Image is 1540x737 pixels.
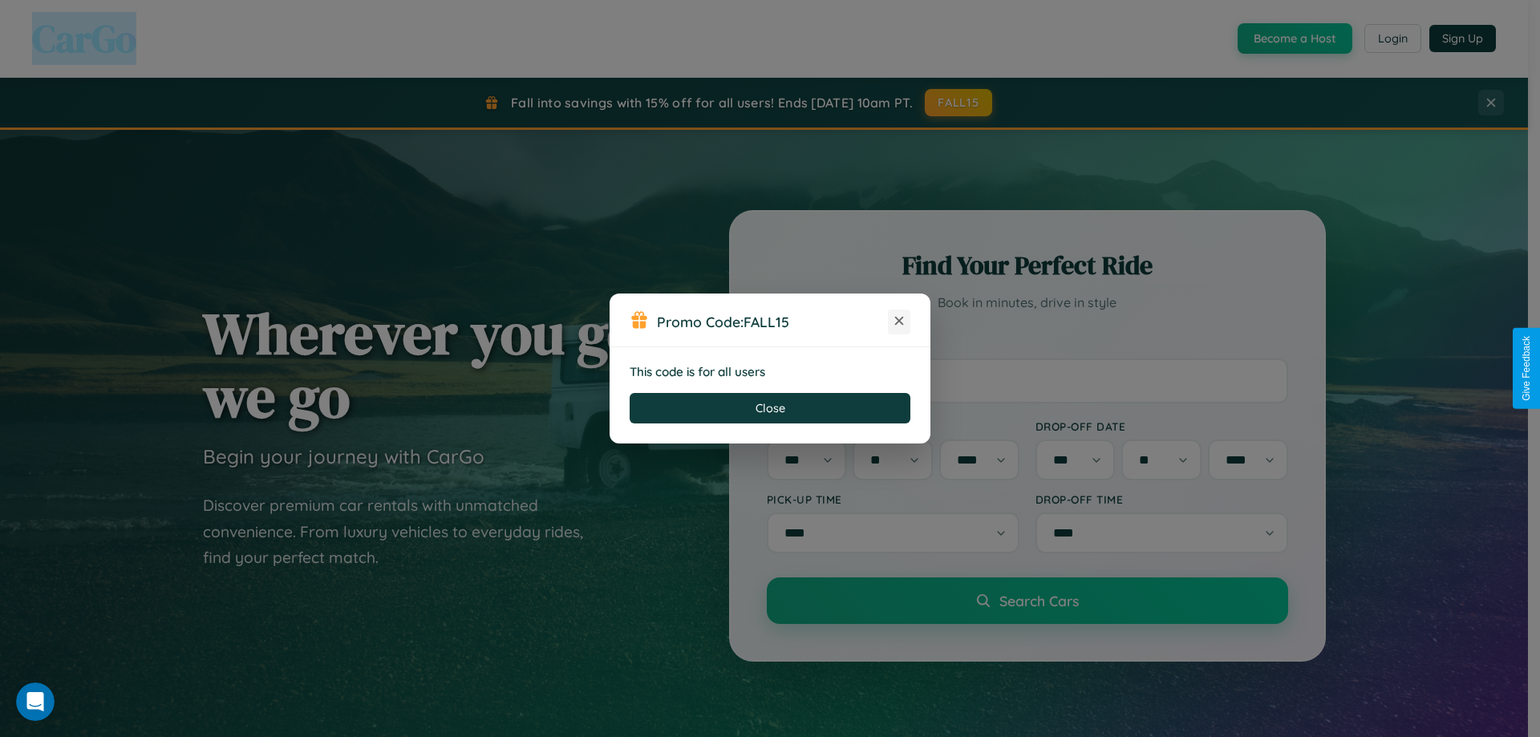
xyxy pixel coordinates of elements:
div: Give Feedback [1521,336,1532,401]
b: FALL15 [744,313,789,330]
h3: Promo Code: [657,313,888,330]
strong: This code is for all users [630,364,765,379]
button: Close [630,393,910,423]
iframe: Intercom live chat [16,682,55,721]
